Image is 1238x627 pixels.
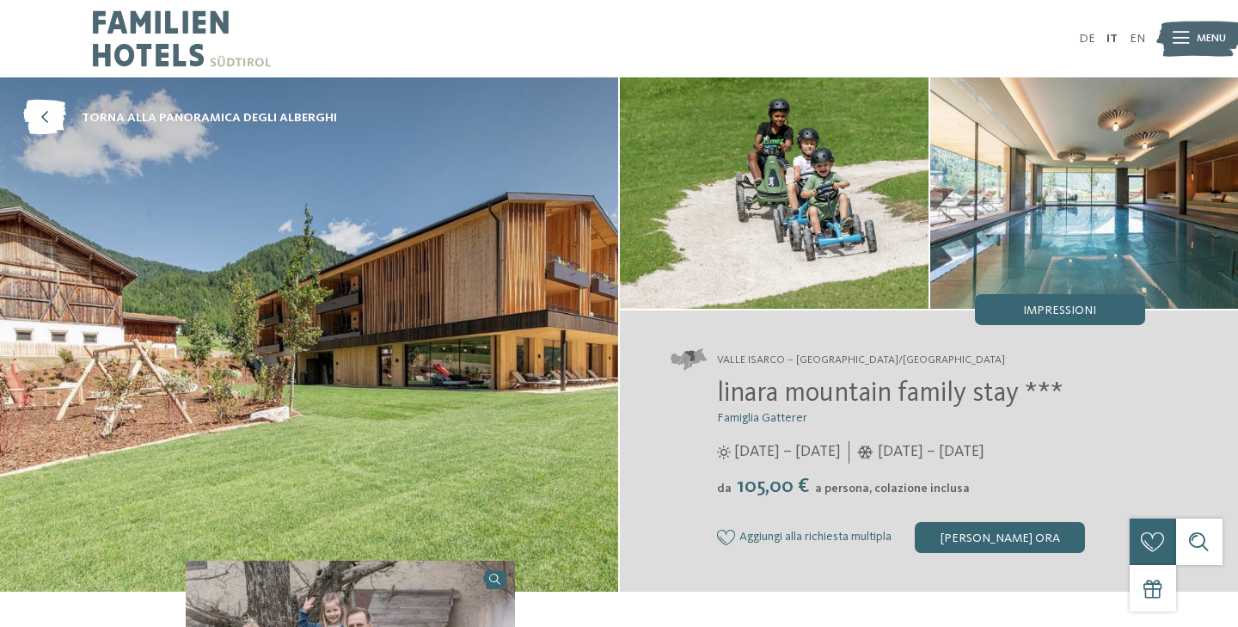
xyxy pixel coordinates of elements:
span: [DATE] – [DATE] [734,441,841,463]
span: Menu [1197,31,1226,46]
i: Orari d'apertura estate [717,446,731,459]
a: EN [1130,33,1145,45]
span: linara mountain family stay *** [717,380,1063,408]
span: [DATE] – [DATE] [878,441,984,463]
img: Un luogo ideale per Little Nature Ranger a Valles [620,77,929,309]
div: [PERSON_NAME] ora [915,522,1085,553]
span: a persona, colazione inclusa [815,483,970,495]
span: torna alla panoramica degli alberghi [82,109,337,126]
a: IT [1106,33,1118,45]
span: 105,00 € [733,476,813,497]
span: Famiglia Gatterer [717,412,807,424]
span: Valle Isarco – [GEOGRAPHIC_DATA]/[GEOGRAPHIC_DATA] [717,353,1005,368]
span: da [717,483,732,495]
span: Impressioni [1023,304,1096,317]
span: Aggiungi alla richiesta multipla [739,531,892,544]
a: DE [1079,33,1095,45]
a: torna alla panoramica degli alberghi [23,101,337,136]
i: Orari d'apertura inverno [857,446,873,459]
